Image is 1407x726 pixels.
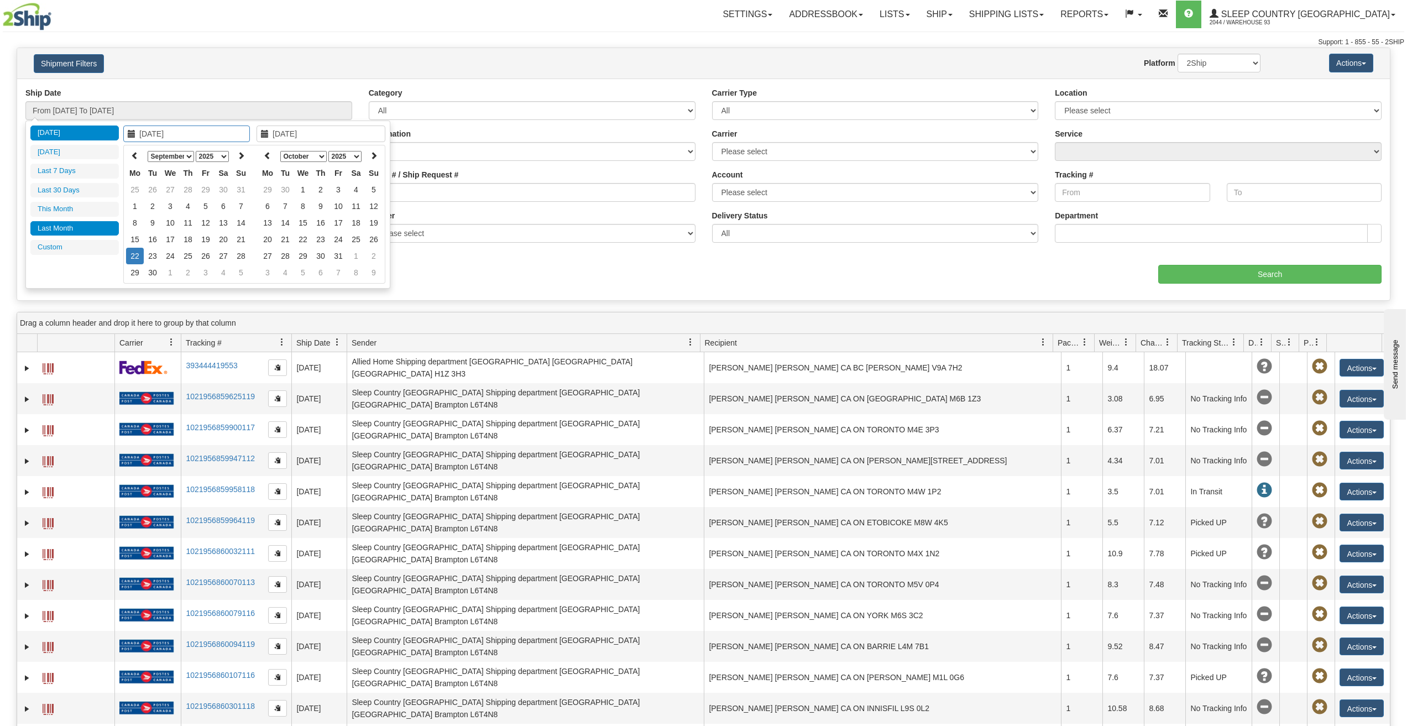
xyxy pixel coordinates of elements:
img: 20 - Canada Post [119,422,174,436]
a: Tracking # filter column settings [273,333,291,352]
td: [PERSON_NAME] [PERSON_NAME] CA ON [PERSON_NAME][STREET_ADDRESS] [704,445,1061,476]
td: [DATE] [291,383,347,414]
td: 7.6 [1102,600,1144,631]
td: [DATE] [291,600,347,631]
td: Picked UP [1185,538,1252,569]
td: 18.07 [1144,352,1185,383]
li: This Month [30,202,119,217]
td: 28 [179,181,197,198]
a: 1021956860070113 [186,578,255,587]
li: Last Month [30,221,119,236]
label: Ship Date [25,87,61,98]
td: 7 [276,198,294,215]
a: Ship [918,1,961,28]
td: No Tracking Info [1185,414,1252,445]
button: Copy to clipboard [268,700,287,717]
button: Actions [1340,514,1384,531]
td: 12 [197,215,215,231]
td: 1 [1061,569,1102,600]
button: Actions [1340,668,1384,686]
td: 18 [347,215,365,231]
td: [DATE] [291,538,347,569]
td: 28 [276,248,294,264]
td: 7.78 [1144,538,1185,569]
td: 22 [126,248,144,264]
label: Location [1055,87,1087,98]
td: 17 [329,215,347,231]
button: Copy to clipboard [268,607,287,624]
td: 23 [144,248,161,264]
th: Tu [144,165,161,181]
button: Copy to clipboard [268,669,287,686]
a: Label [43,389,54,407]
th: Su [365,165,383,181]
td: No Tracking Info [1185,445,1252,476]
td: 7 [232,198,250,215]
td: 7.48 [1144,569,1185,600]
td: 12 [365,198,383,215]
a: 393444419553 [186,361,237,370]
td: 2 [179,264,197,281]
li: [DATE] [30,126,119,140]
td: 27 [215,248,232,264]
th: Sa [347,165,365,181]
td: 1 [1061,383,1102,414]
th: Fr [197,165,215,181]
td: 3 [197,264,215,281]
td: 7.6 [1102,662,1144,693]
td: 21 [232,231,250,248]
td: 1 [126,198,144,215]
a: Shipment Issues filter column settings [1280,333,1299,352]
td: [PERSON_NAME] [PERSON_NAME] CA ON [PERSON_NAME] M1L 0G6 [704,662,1061,693]
a: Label [43,451,54,469]
img: 20 - Canada Post [119,515,174,529]
td: Sleep Country [GEOGRAPHIC_DATA] Shipping department [GEOGRAPHIC_DATA] [GEOGRAPHIC_DATA] Brampton ... [347,383,704,414]
td: No Tracking Info [1185,383,1252,414]
a: 1021956860079116 [186,609,255,618]
td: 16 [144,231,161,248]
td: Sleep Country [GEOGRAPHIC_DATA] Shipping department [GEOGRAPHIC_DATA] [GEOGRAPHIC_DATA] Brampton ... [347,445,704,476]
td: [PERSON_NAME] [PERSON_NAME] CA ON TORONTO M4X 1N2 [704,538,1061,569]
img: 20 - Canada Post [119,453,174,467]
label: Tracking # [1055,169,1093,180]
td: 7.12 [1144,507,1185,538]
td: 5 [232,264,250,281]
td: Sleep Country [GEOGRAPHIC_DATA] Shipping department [GEOGRAPHIC_DATA] [GEOGRAPHIC_DATA] Brampton ... [347,631,704,662]
td: 6.37 [1102,414,1144,445]
td: [PERSON_NAME] [PERSON_NAME] CA ON TORONTO M4E 3P3 [704,414,1061,445]
td: 1 [294,181,312,198]
a: Packages filter column settings [1075,333,1094,352]
label: Service [1055,128,1082,139]
a: Label [43,513,54,531]
td: 2 [312,181,329,198]
td: 1 [347,248,365,264]
img: logo2044.jpg [3,3,51,30]
td: 4.34 [1102,445,1144,476]
td: 9 [312,198,329,215]
label: Delivery Status [712,210,768,221]
a: Expand [22,641,33,652]
label: Department [1055,210,1098,221]
img: 20 - Canada Post [119,701,174,715]
a: Sender filter column settings [681,333,700,352]
a: Expand [22,487,33,498]
a: Expand [22,672,33,683]
a: Expand [22,518,33,529]
button: Actions [1340,452,1384,469]
td: 10.58 [1102,693,1144,724]
li: Custom [30,240,119,255]
button: Copy to clipboard [268,638,287,655]
a: Lists [871,1,918,28]
td: [PERSON_NAME] [PERSON_NAME] CA ON YORK M6S 3C2 [704,600,1061,631]
a: Expand [22,549,33,560]
td: [DATE] [291,569,347,600]
td: 19 [365,215,383,231]
td: 3.5 [1102,476,1144,507]
td: 4 [347,181,365,198]
img: 20 - Canada Post [119,577,174,591]
td: [DATE] [291,662,347,693]
td: 13 [259,215,276,231]
label: Category [369,87,402,98]
a: Label [43,575,54,593]
input: To [1227,183,1382,202]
